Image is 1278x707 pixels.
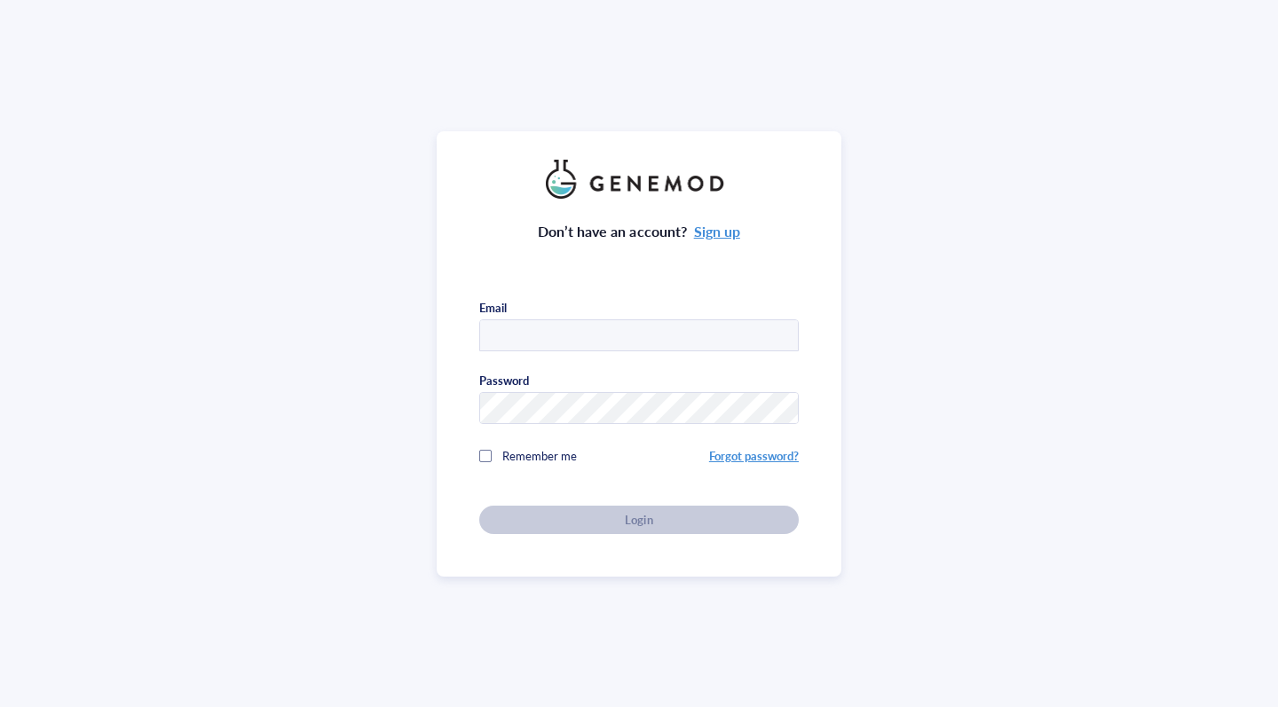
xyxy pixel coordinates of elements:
img: genemod_logo_light-BcqUzbGq.png [546,160,732,199]
a: Sign up [694,221,740,241]
div: Password [479,373,529,389]
div: Don’t have an account? [538,220,740,243]
div: Email [479,300,507,316]
a: Forgot password? [709,447,799,464]
span: Remember me [502,447,577,464]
